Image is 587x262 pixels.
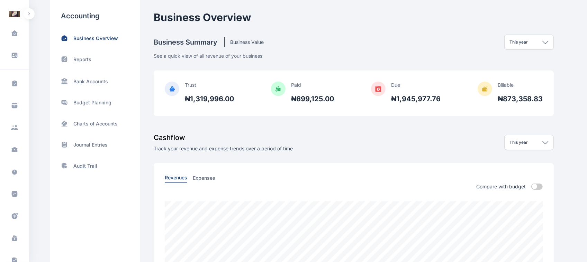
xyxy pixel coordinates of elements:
[165,82,179,96] img: TrustIcon.fde16d91.svg
[509,140,528,145] p: This year
[291,94,334,104] p: ₦699,125.00
[165,174,187,183] button: Revenues
[73,141,108,148] p: Journal Entries
[271,82,286,96] img: PaidIcon.786b7493.svg
[498,82,543,88] p: Billable
[498,94,543,104] p: ₦873,358.83
[509,39,528,45] p: This year
[61,99,68,106] img: moneys.97c8a2cc.svg
[185,94,234,104] p: ₦1,319,996.00
[391,94,441,104] p: ₦1,945,977.76
[154,11,554,24] h2: Business Overview
[61,141,129,148] a: Journal Entries
[291,82,334,88] p: Paid
[61,99,129,106] a: Budget Planning
[371,82,386,96] img: DueAmountIcon.42f0ab39.svg
[193,174,215,183] button: Expenses
[61,11,129,21] h3: Accounting
[61,120,129,127] a: Charts of Accounts
[61,120,68,127] img: card-pos.ab3033c8.svg
[73,78,108,85] p: Bank Accounts
[154,50,554,59] p: See a quick view of all revenue of your business
[61,162,68,169] img: shield-search.e37bf0af.svg
[73,162,97,169] p: Audit Trail
[391,82,441,88] p: Due
[73,120,118,127] p: Charts of Accounts
[73,99,111,106] p: Budget Planning
[61,141,68,148] img: archive-book.469f2b76.svg
[73,56,91,63] p: Reports
[154,133,293,142] h3: Cashflow
[476,183,526,190] p: Compare with budget
[478,82,492,96] img: BillableIcon.40ad40cf.svg
[61,35,68,42] img: home-trend-up.185bc2c3.svg
[154,145,293,152] p: Track your revenue and expense trends over a period of time
[61,162,129,169] a: Audit Trail
[61,77,129,85] a: Bank Accounts
[61,35,129,42] a: Business Overview
[185,82,234,88] p: Trust
[61,77,68,85] img: SideBarBankIcon.97256624.svg
[73,35,118,42] p: Business Overview
[154,37,225,47] h4: Business Summary
[225,39,264,46] h5: Business Value
[61,56,129,63] a: Reports
[61,56,68,63] img: status-up.570d3177.svg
